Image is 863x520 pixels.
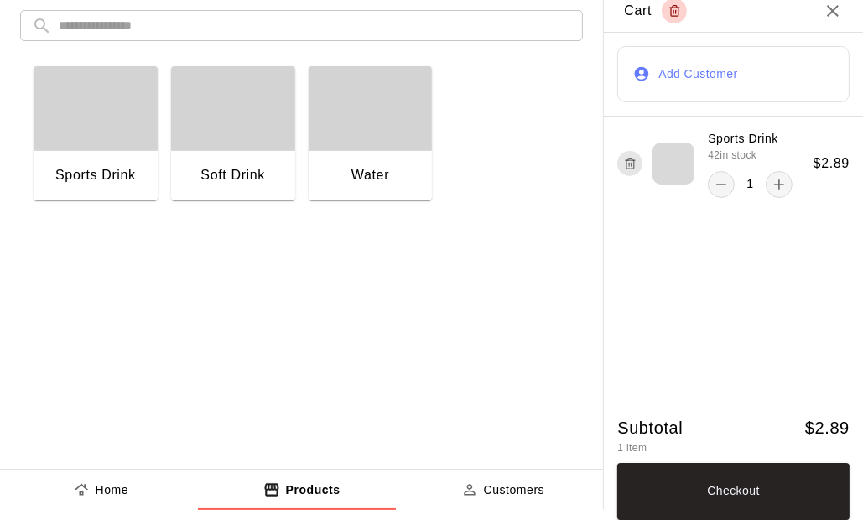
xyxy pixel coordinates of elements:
p: Sports Drink [708,130,778,148]
button: Water [309,66,433,204]
div: Sports Drink [55,164,136,186]
button: add [766,171,793,198]
h5: Subtotal [617,417,683,439]
span: 1 item [617,442,647,454]
div: Water [351,164,389,186]
p: Products [286,481,341,499]
h5: $ 2.89 [805,417,850,439]
button: Close [823,1,843,21]
p: Home [96,481,129,499]
span: 42 in stock [708,148,756,164]
button: Add Customer [617,46,850,102]
p: Customers [484,481,545,499]
button: Soft Drink [171,66,295,204]
button: Checkout [617,463,850,520]
div: Soft Drink [200,164,265,186]
button: Sports Drink [34,66,158,204]
h6: $ 2.89 [814,153,850,174]
button: remove [708,171,735,198]
p: 1 [746,175,753,193]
